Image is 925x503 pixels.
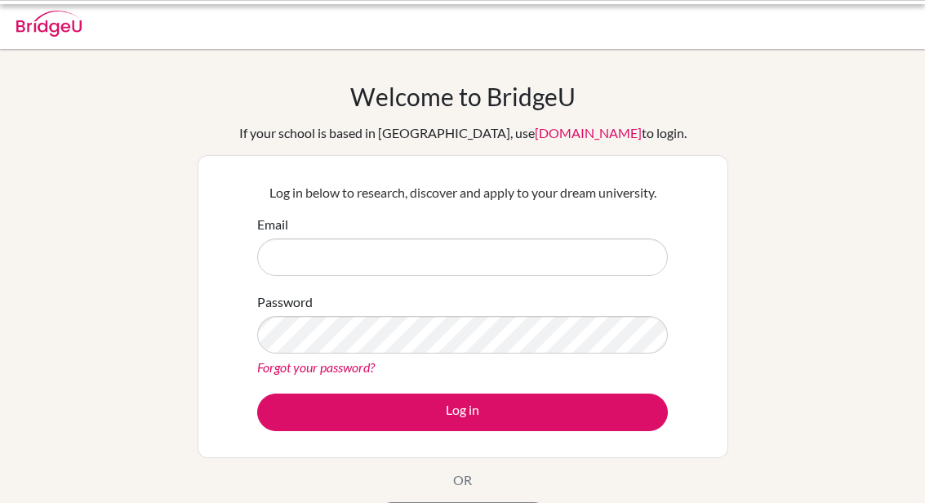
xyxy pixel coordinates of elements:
[350,82,576,111] h1: Welcome to BridgeU
[257,215,288,234] label: Email
[239,123,687,143] div: If your school is based in [GEOGRAPHIC_DATA], use to login.
[257,394,668,431] button: Log in
[257,359,375,375] a: Forgot your password?
[257,183,668,203] p: Log in below to research, discover and apply to your dream university.
[453,470,472,490] p: OR
[535,125,642,140] a: [DOMAIN_NAME]
[16,11,82,37] img: Bridge-U
[257,292,313,312] label: Password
